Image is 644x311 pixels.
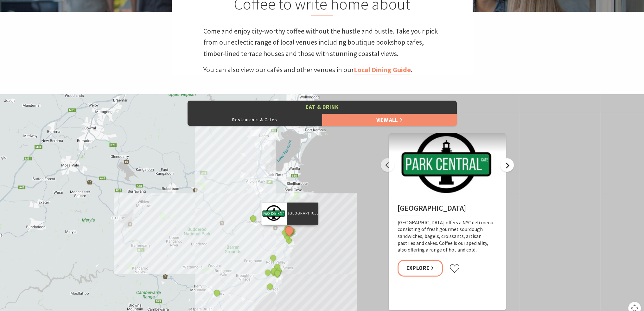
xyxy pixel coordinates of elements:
[249,214,257,222] button: See detail about Jamberoo Pub
[285,229,293,237] button: See detail about Silica Restaurant and Bar
[381,158,394,172] button: Previous
[269,254,277,262] button: See detail about Schottlanders Wagyu Beef
[203,26,441,59] p: Come and enjoy city-worthy coffee without the hustle and bustle. Take your pick from our eclectic...
[398,204,497,215] h2: [GEOGRAPHIC_DATA]
[500,158,514,172] button: Next
[281,228,289,237] button: See detail about Green Caffeen
[322,113,457,126] a: View All
[273,269,281,277] button: See detail about Gather. By the Hill
[354,65,411,74] a: Local Dining Guide
[203,64,441,75] p: You can also view our cafés and other venues in our .
[283,225,295,236] button: See detail about Park Central Cafe
[188,113,322,126] button: Restaurants & Cafés
[265,282,274,290] button: See detail about The Blue Swimmer at Seahaven
[398,219,497,253] p: [GEOGRAPHIC_DATA] offers a NYC deli menu consisting of fresh gourmet sourdough sandwiches, bagels...
[398,260,443,277] a: Explore
[285,236,293,244] button: See detail about Cin Cin Wine Bar
[286,210,318,216] p: [GEOGRAPHIC_DATA]
[449,264,460,273] button: Click to favourite Park Central Cafe
[264,269,272,277] button: See detail about Crooked River Estate
[213,289,221,297] button: See detail about The Dairy Bar
[188,101,457,114] button: Eat & Drink
[283,232,291,240] button: See detail about The Brooding Italian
